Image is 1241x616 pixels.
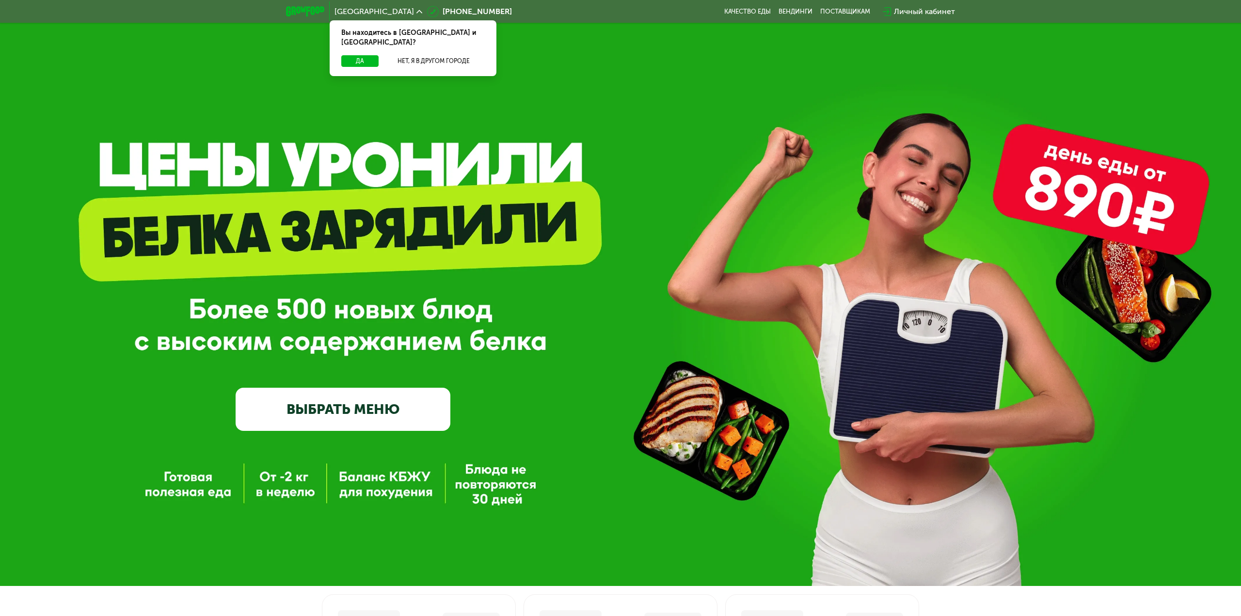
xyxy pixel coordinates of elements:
button: Да [341,55,379,67]
a: [PHONE_NUMBER] [427,6,512,17]
a: ВЫБРАТЬ МЕНЮ [236,388,450,431]
a: Вендинги [779,8,812,16]
div: Личный кабинет [894,6,955,17]
a: Качество еды [724,8,771,16]
button: Нет, я в другом городе [382,55,485,67]
div: поставщикам [820,8,870,16]
div: Вы находитесь в [GEOGRAPHIC_DATA] и [GEOGRAPHIC_DATA]? [330,20,496,55]
span: [GEOGRAPHIC_DATA] [334,8,414,16]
